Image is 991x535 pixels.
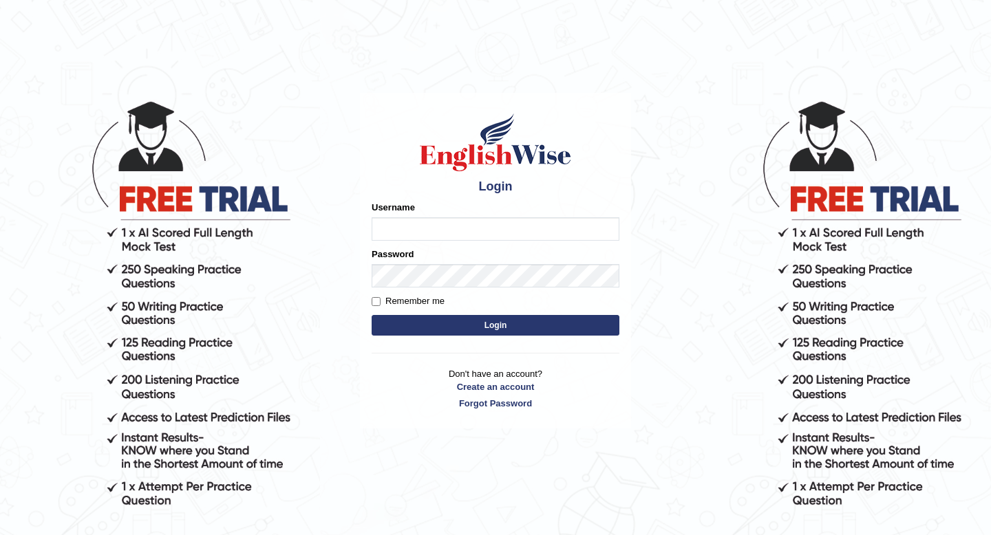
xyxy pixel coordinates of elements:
label: Username [372,201,415,214]
button: Login [372,315,619,336]
input: Remember me [372,297,381,306]
p: Don't have an account? [372,367,619,410]
h4: Login [372,180,619,194]
img: Logo of English Wise sign in for intelligent practice with AI [417,111,574,173]
label: Remember me [372,294,445,308]
label: Password [372,248,414,261]
a: Create an account [372,380,619,393]
a: Forgot Password [372,397,619,410]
